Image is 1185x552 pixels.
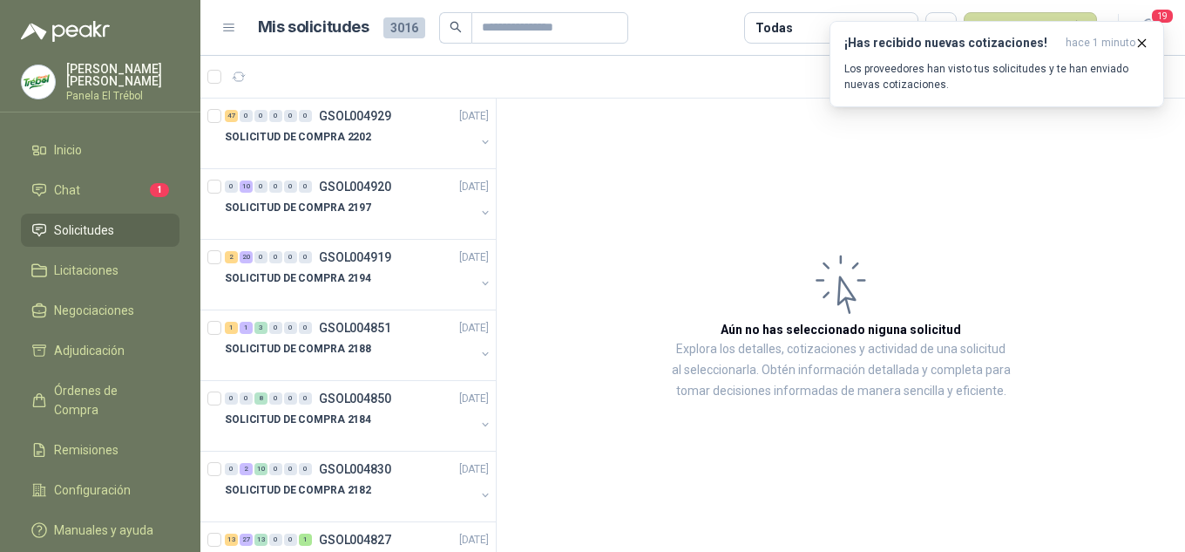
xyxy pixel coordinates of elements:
[225,181,238,193] div: 0
[284,251,297,263] div: 0
[459,532,489,549] p: [DATE]
[284,534,297,546] div: 0
[319,463,391,475] p: GSOL004830
[21,374,179,426] a: Órdenes de Compra
[964,12,1097,44] button: Nueva solicitud
[21,133,179,167] a: Inicio
[284,181,297,193] div: 0
[459,249,489,266] p: [DATE]
[258,15,369,40] h1: Mis solicitudes
[21,334,179,367] a: Adjudicación
[299,251,312,263] div: 0
[1066,36,1135,51] span: hace 1 minuto
[450,21,462,33] span: search
[269,181,282,193] div: 0
[240,392,253,405] div: 0
[1150,8,1175,24] span: 19
[721,320,961,339] h3: Aún no has seleccionado niguna solicitud
[254,392,267,405] div: 8
[54,521,153,540] span: Manuales y ayuda
[319,251,391,263] p: GSOL004919
[225,341,371,358] p: SOLICITUD DE COMPRA 2188
[21,174,179,207] a: Chat1
[459,391,489,407] p: [DATE]
[54,301,134,320] span: Negociaciones
[299,463,312,475] div: 0
[269,322,282,334] div: 0
[225,270,371,287] p: SOLICITUD DE COMPRA 2194
[225,129,371,146] p: SOLICITUD DE COMPRA 2202
[383,17,425,38] span: 3016
[54,381,163,419] span: Órdenes de Compra
[21,433,179,467] a: Remisiones
[240,463,253,475] div: 2
[54,341,125,360] span: Adjudicación
[319,181,391,193] p: GSOL004920
[269,110,282,122] div: 0
[319,322,391,334] p: GSOL004851
[299,181,312,193] div: 0
[254,322,267,334] div: 3
[54,440,118,460] span: Remisiones
[225,534,238,546] div: 13
[755,18,792,37] div: Todas
[299,322,312,334] div: 0
[459,179,489,195] p: [DATE]
[284,110,297,122] div: 0
[21,214,179,247] a: Solicitudes
[240,181,253,193] div: 10
[21,21,110,42] img: Logo peakr
[225,463,238,475] div: 0
[225,482,371,499] p: SOLICITUD DE COMPRA 2182
[299,392,312,405] div: 0
[225,388,492,444] a: 0 0 8 0 0 0 GSOL004850[DATE] SOLICITUD DE COMPRA 2184
[1133,12,1164,44] button: 19
[269,251,282,263] div: 0
[240,322,253,334] div: 1
[284,463,297,475] div: 0
[225,317,492,373] a: 1 1 3 0 0 0 GSOL004851[DATE] SOLICITUD DE COMPRA 2188
[844,61,1149,92] p: Los proveedores han visto tus solicitudes y te han enviado nuevas cotizaciones.
[319,110,391,122] p: GSOL004929
[319,534,391,546] p: GSOL004827
[66,91,179,101] p: Panela El Trébol
[254,463,267,475] div: 10
[54,221,114,240] span: Solicitudes
[299,534,312,546] div: 1
[269,463,282,475] div: 0
[254,181,267,193] div: 0
[254,110,267,122] div: 0
[844,36,1059,51] h3: ¡Has recibido nuevas cotizaciones!
[21,514,179,547] a: Manuales y ayuda
[54,480,131,500] span: Configuración
[299,110,312,122] div: 0
[459,320,489,337] p: [DATE]
[225,200,371,216] p: SOLICITUD DE COMPRA 2197
[225,106,492,161] a: 47 0 0 0 0 0 GSOL004929[DATE] SOLICITUD DE COMPRA 2202
[269,534,282,546] div: 0
[284,392,297,405] div: 0
[254,251,267,263] div: 0
[240,110,253,122] div: 0
[21,254,179,287] a: Licitaciones
[254,534,267,546] div: 13
[54,261,118,280] span: Licitaciones
[225,412,371,428] p: SOLICITUD DE COMPRA 2184
[225,247,492,303] a: 2 20 0 0 0 0 GSOL004919[DATE] SOLICITUD DE COMPRA 2194
[66,63,179,87] p: [PERSON_NAME] [PERSON_NAME]
[21,294,179,327] a: Negociaciones
[225,392,238,405] div: 0
[22,65,55,99] img: Company Logo
[284,322,297,334] div: 0
[225,176,492,232] a: 0 10 0 0 0 0 GSOL004920[DATE] SOLICITUD DE COMPRA 2197
[459,108,489,125] p: [DATE]
[225,251,238,263] div: 2
[225,110,238,122] div: 47
[225,322,238,334] div: 1
[54,140,82,160] span: Inicio
[225,459,492,515] a: 0 2 10 0 0 0 GSOL004830[DATE] SOLICITUD DE COMPRA 2182
[319,392,391,405] p: GSOL004850
[150,183,169,197] span: 1
[671,339,1011,402] p: Explora los detalles, cotizaciones y actividad de una solicitud al seleccionarla. Obtén informaci...
[269,392,282,405] div: 0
